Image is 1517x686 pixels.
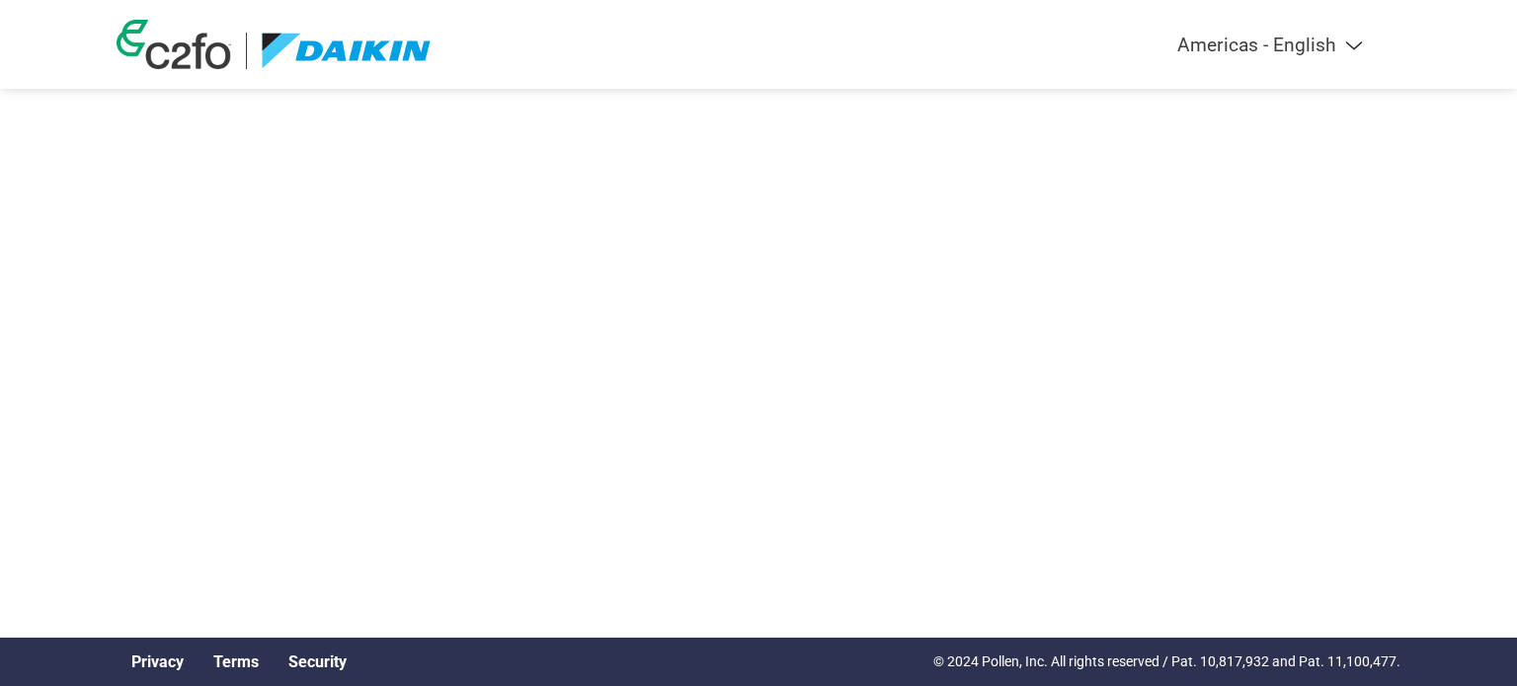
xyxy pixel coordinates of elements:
img: c2fo logo [117,20,231,69]
a: Privacy [131,652,184,671]
a: Terms [213,652,259,671]
img: Daikin [262,33,432,69]
p: © 2024 Pollen, Inc. All rights reserved / Pat. 10,817,932 and Pat. 11,100,477. [933,651,1400,672]
a: Security [288,652,347,671]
